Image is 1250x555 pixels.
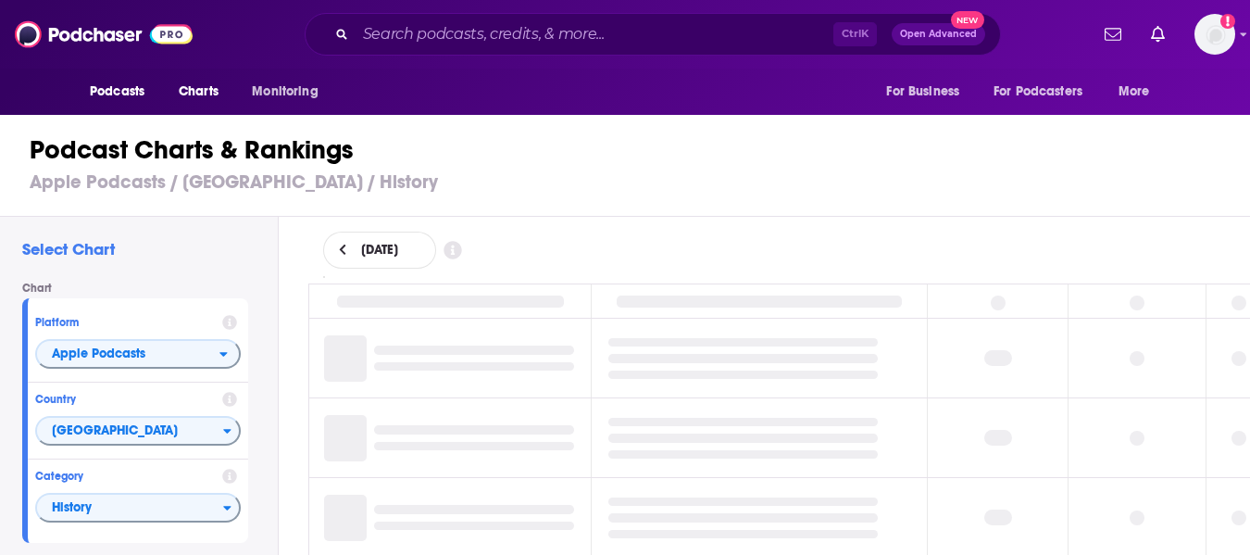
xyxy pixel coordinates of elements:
[873,74,982,109] button: open menu
[305,13,1001,56] div: Search podcasts, credits, & more...
[892,23,985,45] button: Open AdvancedNew
[15,17,193,52] img: Podchaser - Follow, Share and Rate Podcasts
[1194,14,1235,55] img: User Profile
[35,416,241,446] button: Countries
[1119,79,1150,105] span: More
[1144,19,1172,50] a: Show notifications dropdown
[833,22,877,46] span: Ctrl K
[35,393,215,406] h4: Country
[1097,19,1129,50] a: Show notifications dropdown
[35,316,215,329] h4: Platform
[35,339,241,369] button: open menu
[167,74,230,109] a: Charts
[981,74,1109,109] button: open menu
[951,11,984,29] span: New
[994,79,1082,105] span: For Podcasters
[361,244,398,257] span: [DATE]
[239,74,342,109] button: open menu
[30,133,1236,167] h1: Podcast Charts & Rankings
[35,339,241,369] h2: Platforms
[1106,74,1173,109] button: open menu
[35,470,215,483] h4: Category
[90,79,144,105] span: Podcasts
[886,79,959,105] span: For Business
[900,30,977,39] span: Open Advanced
[252,79,318,105] span: Monitoring
[1220,14,1235,29] svg: Add a profile image
[37,416,223,448] span: [GEOGRAPHIC_DATA]
[1194,14,1235,55] span: Logged in as hconnor
[35,493,241,523] button: Categories
[1194,14,1235,55] button: Show profile menu
[356,19,833,49] input: Search podcasts, credits, & more...
[30,170,1236,194] h3: Apple Podcasts / [GEOGRAPHIC_DATA] / History
[52,347,145,360] span: Apple Podcasts
[22,282,263,295] h4: Chart
[37,493,223,524] span: History
[22,239,263,259] h2: Select Chart
[179,79,219,105] span: Charts
[77,74,169,109] button: open menu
